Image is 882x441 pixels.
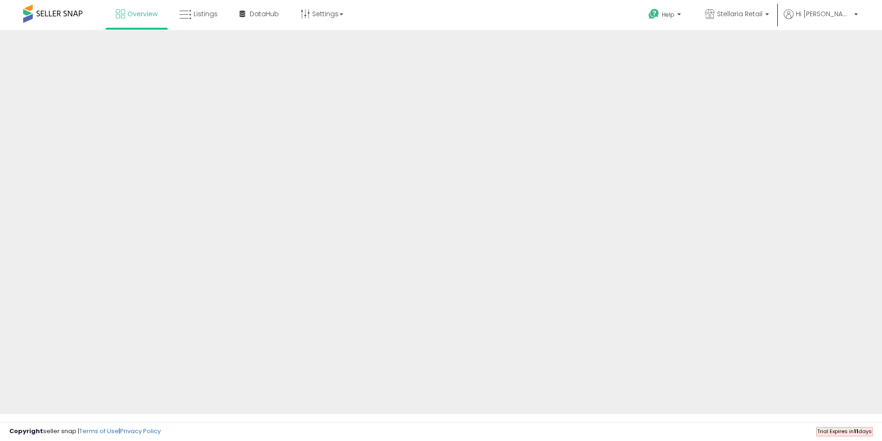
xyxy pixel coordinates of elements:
span: Help [662,11,674,19]
a: Help [641,1,690,30]
span: Hi [PERSON_NAME] [796,9,851,19]
i: Get Help [648,8,660,20]
a: Hi [PERSON_NAME] [784,9,858,30]
span: DataHub [250,9,279,19]
span: Stellaria Retail [717,9,762,19]
span: Listings [194,9,218,19]
span: Overview [127,9,157,19]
